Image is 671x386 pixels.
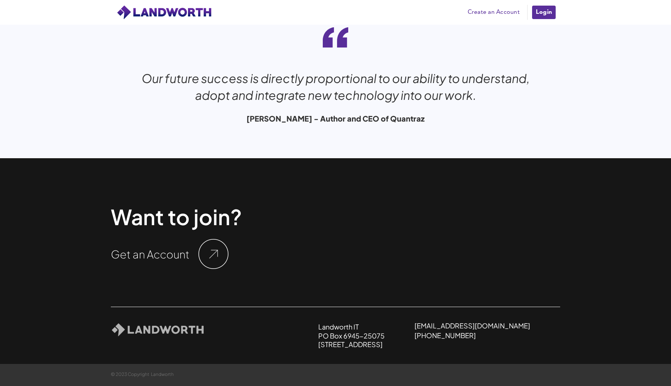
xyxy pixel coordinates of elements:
h2: Landworth IT PO Box 6945-25075 [STREET_ADDRESS] [318,322,385,349]
a: [PHONE_NUMBER] [415,331,476,340]
h1: [PERSON_NAME] - Author and CEO of Quantraz [246,115,425,122]
a: [EMAIL_ADDRESS][DOMAIN_NAME] [415,321,530,330]
h1: Want to join? [111,203,242,230]
div: Our future success is directly proportional to our ability to understand, adopt and integrate new... [130,70,541,104]
a: Login [531,5,556,20]
a: Create an Account [464,7,523,18]
h1: © 2023 Copyright Landworth [111,372,174,377]
a: Get an Account [111,249,189,260]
